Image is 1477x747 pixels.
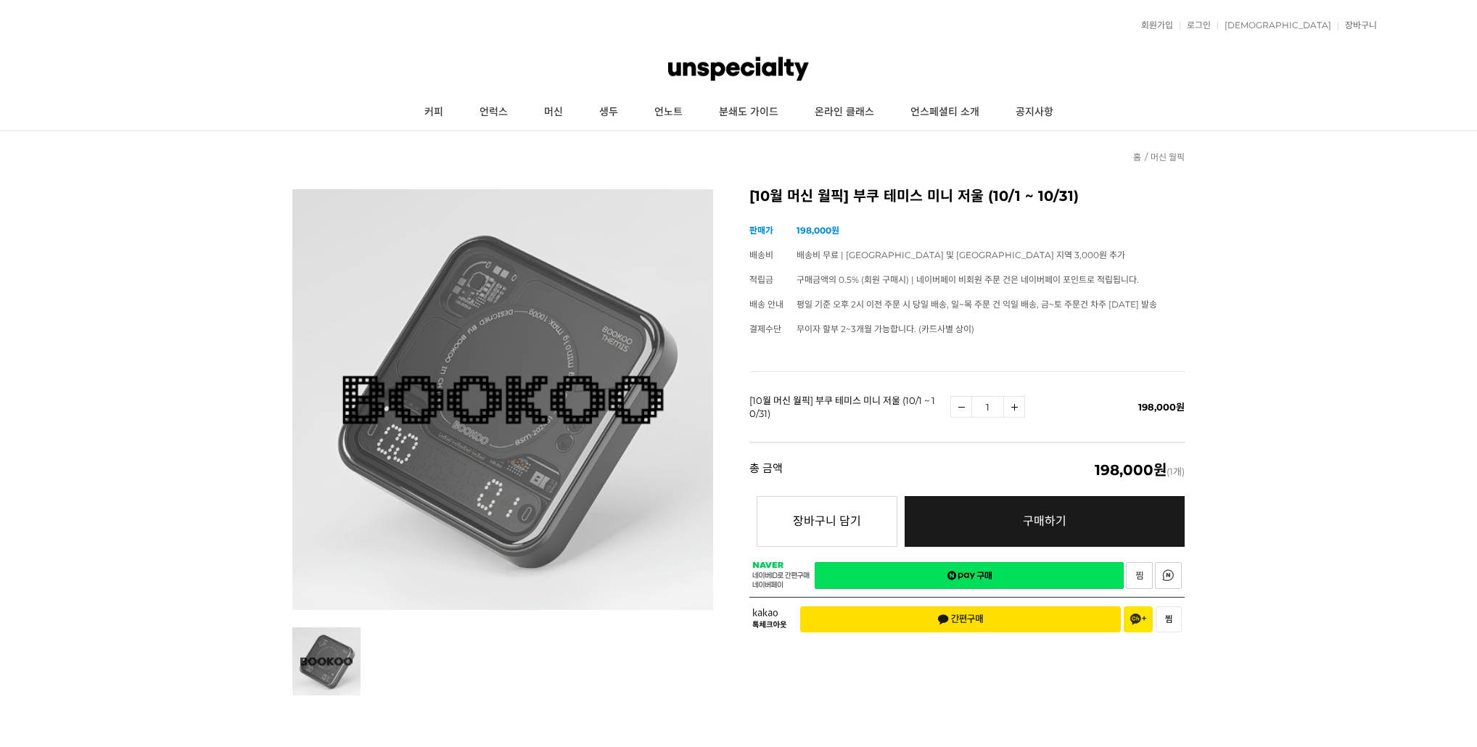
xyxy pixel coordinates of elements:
span: 배송비 [749,249,773,260]
a: 새창 [1126,562,1153,589]
button: 채널 추가 [1124,606,1153,632]
span: 판매가 [749,225,773,236]
span: 198,000원 [1138,401,1185,413]
a: 장바구니 [1338,21,1377,30]
a: 구매하기 [905,496,1185,547]
td: [10월 머신 월픽] 부쿠 테미스 미니 저울 (10/1 ~ 10/31) [749,371,950,442]
a: 생두 [581,94,636,131]
span: 평일 기준 오후 2시 이전 주문 시 당일 배송, 일~목 주문 건 익일 배송, 금~토 주문건 차주 [DATE] 발송 [797,299,1157,310]
button: 찜 [1156,606,1182,632]
a: [DEMOGRAPHIC_DATA] [1217,21,1331,30]
a: 커피 [406,94,461,131]
a: 언스페셜티 소개 [892,94,997,131]
span: 간편구매 [937,614,984,625]
button: 장바구니 담기 [757,496,897,547]
button: 간편구매 [800,606,1121,632]
span: 카카오 톡체크아웃 [752,608,789,630]
a: 분쇄도 가이드 [701,94,797,131]
span: 배송 안내 [749,299,783,310]
em: 198,000원 [1095,461,1167,479]
span: (1개) [1095,463,1185,477]
a: 머신 월픽 [1151,152,1185,162]
h2: [10월 머신 월픽] 부쿠 테미스 미니 저울 (10/1 ~ 10/31) [749,189,1185,204]
a: 언럭스 [461,94,526,131]
strong: 198,000원 [797,225,839,236]
span: 구매금액의 0.5% (회원 구매시) | 네이버페이 비회원 주문 건은 네이버페이 포인트로 적립됩니다. [797,274,1139,285]
span: 구매하기 [1023,514,1066,528]
a: 수량증가 [1003,396,1025,418]
strong: 총 금액 [749,463,783,477]
a: 새창 [1155,562,1182,589]
img: [10월 머신 월픽] 부쿠 테미스 미니 저울 (10/1 ~ 10/31) [292,189,713,610]
a: 수량감소 [950,396,972,418]
a: 온라인 클래스 [797,94,892,131]
a: 홈 [1133,152,1141,162]
span: 배송비 무료 | [GEOGRAPHIC_DATA] 및 [GEOGRAPHIC_DATA] 지역 3,000원 추가 [797,249,1125,260]
a: 공지사항 [997,94,1071,131]
a: 회원가입 [1134,21,1173,30]
a: 새창 [815,562,1124,589]
a: 로그인 [1180,21,1211,30]
span: 찜 [1165,614,1172,624]
span: 결제수단 [749,323,781,334]
a: 언노트 [636,94,701,131]
a: 머신 [526,94,581,131]
img: 언스페셜티 몰 [668,47,809,91]
span: 무이자 할부 2~3개월 가능합니다. (카드사별 상이) [797,323,974,334]
span: 채널 추가 [1130,614,1146,625]
span: 적립금 [749,274,773,285]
